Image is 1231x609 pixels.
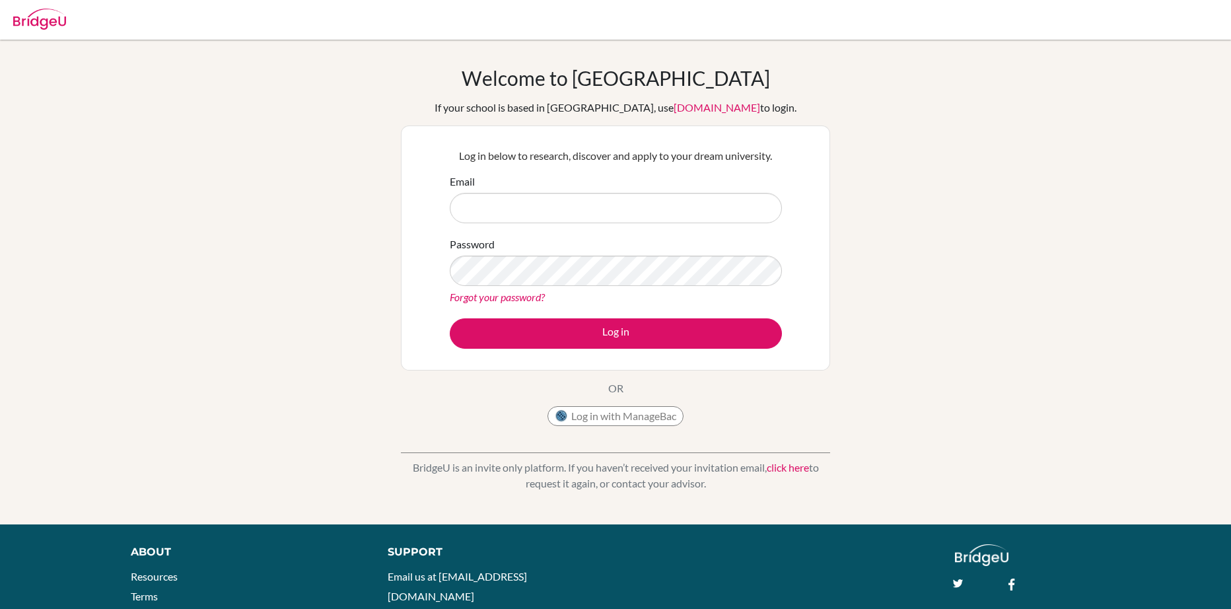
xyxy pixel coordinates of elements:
[450,148,782,164] p: Log in below to research, discover and apply to your dream university.
[450,318,782,349] button: Log in
[401,460,830,491] p: BridgeU is an invite only platform. If you haven’t received your invitation email, to request it ...
[131,590,158,602] a: Terms
[131,570,178,583] a: Resources
[608,380,623,396] p: OR
[388,570,527,602] a: Email us at [EMAIL_ADDRESS][DOMAIN_NAME]
[955,544,1008,566] img: logo_white@2x-f4f0deed5e89b7ecb1c2cc34c3e3d731f90f0f143d5ea2071677605dd97b5244.png
[13,9,66,30] img: Bridge-U
[131,544,359,560] div: About
[388,544,600,560] div: Support
[450,174,475,190] label: Email
[435,100,796,116] div: If your school is based in [GEOGRAPHIC_DATA], use to login.
[450,236,495,252] label: Password
[547,406,684,426] button: Log in with ManageBac
[462,66,770,90] h1: Welcome to [GEOGRAPHIC_DATA]
[450,291,545,303] a: Forgot your password?
[767,461,809,474] a: click here
[674,101,760,114] a: [DOMAIN_NAME]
